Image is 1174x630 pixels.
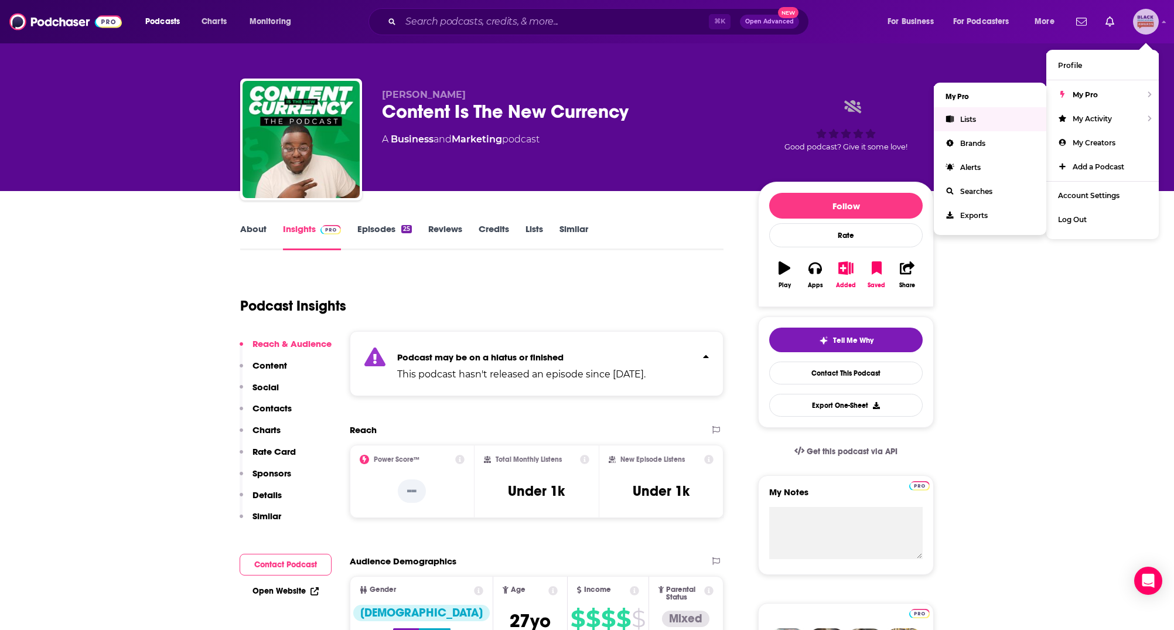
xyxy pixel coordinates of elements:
[584,586,611,594] span: Income
[1058,215,1087,224] span: Log Out
[496,455,562,464] h2: Total Monthly Listens
[831,254,861,296] button: Added
[1071,12,1091,32] a: Show notifications dropdown
[1026,12,1069,31] button: open menu
[252,446,296,457] p: Rate Card
[252,489,282,500] p: Details
[616,609,630,628] span: $
[283,223,341,250] a: InsightsPodchaser Pro
[401,225,412,233] div: 25
[240,554,332,575] button: Contact Podcast
[909,609,930,618] img: Podchaser Pro
[899,282,915,289] div: Share
[571,609,585,628] span: $
[137,12,195,31] button: open menu
[953,13,1009,30] span: For Podcasters
[879,12,948,31] button: open menu
[1035,13,1054,30] span: More
[946,12,1026,31] button: open menu
[807,447,897,457] span: Get this podcast via API
[836,282,856,289] div: Added
[1073,90,1098,99] span: My Pro
[1134,567,1162,595] div: Open Intercom Messenger
[240,297,346,315] h1: Podcast Insights
[382,89,466,100] span: [PERSON_NAME]
[252,424,281,435] p: Charts
[633,482,690,500] h3: Under 1k
[769,254,800,296] button: Play
[243,81,360,198] img: Content Is The New Currency
[391,134,434,145] a: Business
[1073,138,1115,147] span: My Creators
[779,282,791,289] div: Play
[525,223,543,250] a: Lists
[861,254,892,296] button: Saved
[252,338,332,349] p: Reach & Audience
[252,403,292,414] p: Contacts
[240,360,287,382] button: Content
[559,223,588,250] a: Similar
[909,607,930,618] a: Pro website
[1101,12,1119,32] a: Show notifications dropdown
[888,13,934,30] span: For Business
[401,12,709,31] input: Search podcasts, credits, & more...
[769,223,923,247] div: Rate
[240,510,281,532] button: Similar
[397,352,564,363] strong: Podcast may be on a hiatus or finished
[601,609,615,628] span: $
[909,481,930,491] img: Podchaser Pro
[202,13,227,30] span: Charts
[1133,9,1159,35] img: User Profile
[586,609,600,628] span: $
[252,468,291,479] p: Sponsors
[769,394,923,417] button: Export One-Sheet
[1133,9,1159,35] button: Show profile menu
[769,362,923,384] a: Contact This Podcast
[1046,50,1159,239] ul: Show profile menu
[194,12,234,31] a: Charts
[240,403,292,424] button: Contacts
[1046,131,1159,155] a: My Creators
[250,13,291,30] span: Monitoring
[868,282,885,289] div: Saved
[350,424,377,435] h2: Reach
[374,455,419,464] h2: Power Score™
[398,479,426,503] p: --
[9,11,122,33] img: Podchaser - Follow, Share and Rate Podcasts
[778,7,799,18] span: New
[1133,9,1159,35] span: Logged in as blackpodcastingawards
[434,134,452,145] span: and
[380,8,820,35] div: Search podcasts, credits, & more...
[769,193,923,219] button: Follow
[1046,53,1159,77] a: Profile
[479,223,509,250] a: Credits
[666,586,702,601] span: Parental Status
[240,223,267,250] a: About
[240,382,279,403] button: Social
[909,479,930,491] a: Pro website
[662,611,709,627] div: Mixed
[511,586,525,594] span: Age
[350,331,723,396] section: Click to expand status details
[808,282,823,289] div: Apps
[350,556,456,567] h2: Audience Demographics
[785,437,907,466] a: Get this podcast via API
[745,19,794,25] span: Open Advanced
[1046,183,1159,207] a: Account Settings
[145,13,180,30] span: Podcasts
[252,360,287,371] p: Content
[740,15,799,29] button: Open AdvancedNew
[240,338,332,360] button: Reach & Audience
[1058,191,1120,200] span: Account Settings
[452,134,502,145] a: Marketing
[252,382,279,393] p: Social
[370,586,396,594] span: Gender
[240,468,291,489] button: Sponsors
[428,223,462,250] a: Reviews
[632,609,645,628] span: $
[397,367,646,382] p: This podcast hasn't released an episode since [DATE].
[252,510,281,522] p: Similar
[769,486,923,507] label: My Notes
